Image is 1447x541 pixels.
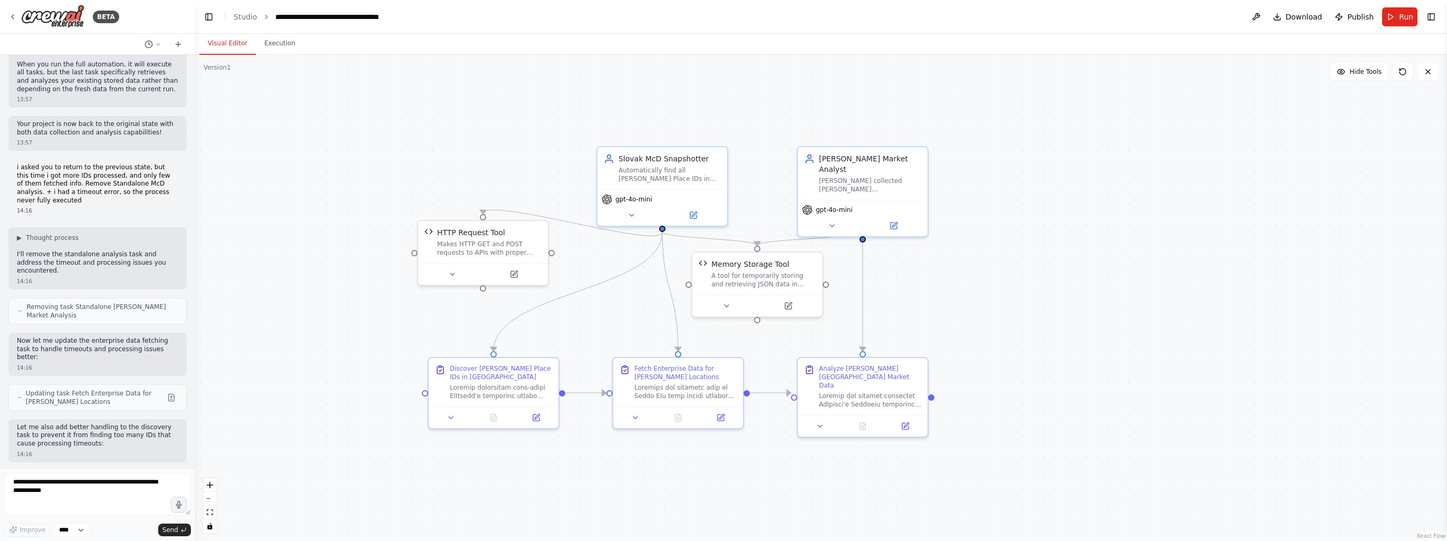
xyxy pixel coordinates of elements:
button: fit view [203,506,217,519]
button: Send [158,524,191,536]
span: Run [1399,12,1413,22]
button: zoom in [203,478,217,492]
div: 14:16 [17,277,178,285]
button: Open in side panel [887,420,923,432]
span: Send [162,526,178,534]
button: Execution [256,33,304,55]
span: Removing task Standalone [PERSON_NAME] Market Analysis [26,303,178,320]
div: Memory Storage Tool [711,259,789,269]
div: Discover [PERSON_NAME] Place IDs in [GEOGRAPHIC_DATA] [450,364,552,381]
span: ▶ [17,234,22,242]
g: Edge from 4df4ae27-ab00-434d-bcdf-a8eab3f8ac8f to 5ebafe45-f223-4897-b567-93046ab5412d [565,388,606,398]
div: Loremips dol sitametc adip el Seddo EIu temp incidi utlabor etd magnaaliquaeni adminim Veniam Qui... [634,383,737,400]
p: When you run the full automation, it will execute all tasks, but the last task specifically retri... [17,61,178,93]
div: Fetch Enterprise Data for [PERSON_NAME] LocationsLoremips dol sitametc adip el Seddo EIu temp inc... [612,357,744,429]
img: Memory Storage Tool [699,259,707,267]
button: Improve [4,523,50,537]
div: 13:57 [17,95,178,103]
button: Download [1269,7,1327,26]
div: Slovak McD SnapshotterAutomatically find all [PERSON_NAME] Place IDs in [GEOGRAPHIC_DATA] and fet... [596,146,728,227]
div: A tool for temporarily storing and retrieving JSON data in memory during automation runs. Support... [711,272,816,288]
button: Show right sidebar [1424,9,1439,24]
button: Run [1382,7,1417,26]
button: Open in side panel [758,300,818,312]
span: Hide Tools [1349,67,1382,76]
button: toggle interactivity [203,519,217,533]
p: Your project is now back to the original state with both data collection and analysis capabilities! [17,120,178,137]
div: Loremip dolorsitam cons-adipi ElItsedd'e temporinc utlabo etdol Magnaa enimad minim Veniam Quisno... [450,383,552,400]
div: Analyze [PERSON_NAME] [GEOGRAPHIC_DATA] Market DataLoremip dol sitamet consectet AdIpisci'e Seddo... [797,357,929,438]
a: Studio [234,13,257,21]
span: Improve [20,526,45,534]
g: Edge from 4fb3f1de-1df9-4ad6-9e36-01fcaf0d1e6c to 4df4ae27-ab00-434d-bcdf-a8eab3f8ac8f [488,232,668,351]
p: i asked you to return to the previous state, but this time i got more IDs processed, and only few... [17,163,178,205]
span: Download [1286,12,1323,22]
button: No output available [841,420,885,432]
div: Fetch Enterprise Data for [PERSON_NAME] Locations [634,364,737,381]
button: Hide Tools [1330,63,1388,80]
div: Makes HTTP GET and POST requests to APIs with proper error handling and JSON response parsing [437,240,542,257]
button: No output available [656,411,701,424]
div: [PERSON_NAME] collected [PERSON_NAME] [GEOGRAPHIC_DATA] enterprise data to extract business intel... [819,177,921,194]
div: HTTP Request Tool [437,227,505,238]
div: [PERSON_NAME] Market Analyst[PERSON_NAME] collected [PERSON_NAME] [GEOGRAPHIC_DATA] enterprise da... [797,146,929,237]
button: Open in side panel [702,411,739,424]
div: BETA [93,11,119,23]
div: 14:16 [17,364,178,372]
button: Visual Editor [199,33,256,55]
button: Open in side panel [663,209,723,221]
button: Start a new chat [170,38,187,51]
g: Edge from 5ebafe45-f223-4897-b567-93046ab5412d to 4e3004cb-d20d-4391-b0b4-4d256299dbb0 [750,388,790,398]
span: Publish [1347,12,1374,22]
div: Automatically find all [PERSON_NAME] Place IDs in [GEOGRAPHIC_DATA] and fetch their enterprise-le... [619,166,721,183]
button: Hide left sidebar [201,9,216,24]
div: React Flow controls [203,478,217,533]
button: Open in side panel [484,268,544,281]
div: [PERSON_NAME] Market Analyst [819,153,921,175]
p: Now let me update the enterprise data fetching task to handle timeouts and processing issues better: [17,337,178,362]
nav: breadcrumb [234,12,394,22]
g: Edge from 4fb3f1de-1df9-4ad6-9e36-01fcaf0d1e6c to 5ebafe45-f223-4897-b567-93046ab5412d [657,232,683,351]
span: gpt-4o-mini [615,195,652,204]
div: HTTP Request ToolHTTP Request ToolMakes HTTP GET and POST requests to APIs with proper error hand... [417,220,549,286]
div: Discover [PERSON_NAME] Place IDs in [GEOGRAPHIC_DATA]Loremip dolorsitam cons-adipi ElItsedd'e tem... [428,357,559,429]
button: Click to speak your automation idea [171,497,187,513]
g: Edge from 09558452-415a-454e-a2f9-7ab350f481c4 to 3a0d7944-aa9a-49fa-899c-760d50ff2a9a [752,232,868,246]
span: Thought process [26,234,79,242]
p: I'll remove the standalone analysis task and address the timeout and processing issues you encoun... [17,250,178,275]
button: zoom out [203,492,217,506]
div: Version 1 [204,63,231,72]
div: Analyze [PERSON_NAME] [GEOGRAPHIC_DATA] Market Data [819,364,921,390]
div: Loremip dol sitamet consectet AdIpisci'e Seddoeiu temporinci utla et dolorem aliquaenimadm veniam... [819,392,921,409]
button: ▶Thought process [17,234,79,242]
a: React Flow attribution [1417,533,1445,539]
img: Logo [21,5,84,28]
span: gpt-4o-mini [816,206,853,214]
g: Edge from 4fb3f1de-1df9-4ad6-9e36-01fcaf0d1e6c to 3a0d7944-aa9a-49fa-899c-760d50ff2a9a [657,232,763,246]
button: Open in side panel [864,219,923,232]
img: HTTP Request Tool [425,227,433,236]
button: No output available [471,411,516,424]
button: Publish [1330,7,1378,26]
g: Edge from 4fb3f1de-1df9-4ad6-9e36-01fcaf0d1e6c to f352d7a3-f2b1-4282-a5d9-11b291ba5c7d [478,204,668,243]
div: Memory Storage ToolMemory Storage ToolA tool for temporarily storing and retrieving JSON data in ... [691,252,823,317]
div: Slovak McD Snapshotter [619,153,721,164]
span: Updating task Fetch Enterprise Data for [PERSON_NAME] Locations [26,389,163,406]
button: Switch to previous chat [140,38,166,51]
div: 13:57 [17,139,178,147]
div: 14:16 [17,450,178,458]
button: Open in side panel [518,411,554,424]
p: Let me also add better handling to the discovery task to prevent it from finding too many IDs tha... [17,423,178,448]
div: 14:16 [17,207,178,215]
g: Edge from 09558452-415a-454e-a2f9-7ab350f481c4 to 4e3004cb-d20d-4391-b0b4-4d256299dbb0 [857,232,868,351]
